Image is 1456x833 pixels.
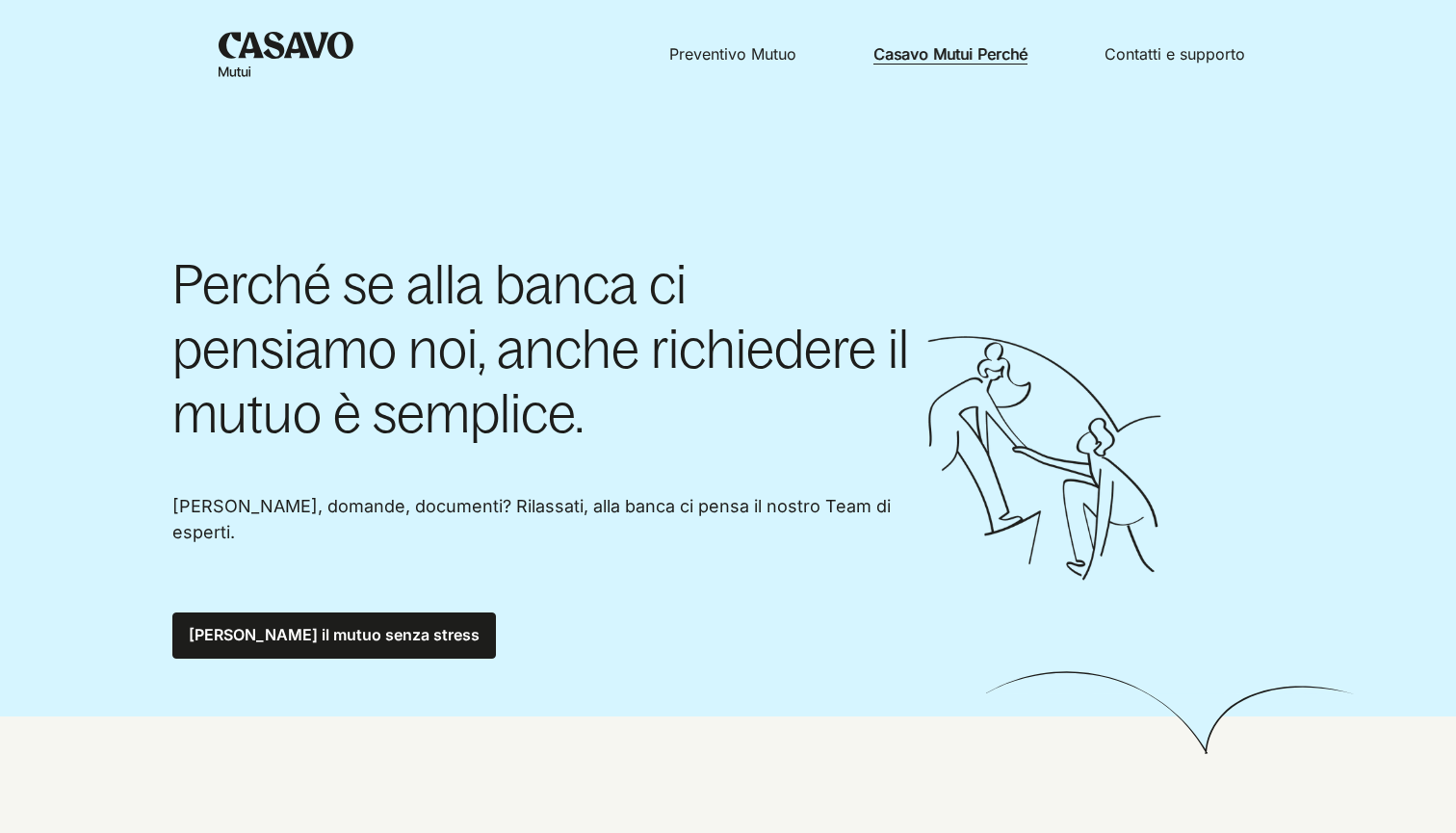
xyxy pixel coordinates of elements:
[211,24,361,85] a: Homepage
[172,493,913,545] p: [PERSON_NAME], domande, documenti? Rilassati, alla banca ci pensa il nostro Team di esperti.
[1105,44,1245,64] a: Contatti e supporto
[873,44,1027,65] a: Casavo Mutui Perché
[172,252,913,447] h1: Perché se alla banca ci pensiamo noi, anche richiedere il mutuo è semplice.
[172,612,496,659] a: [PERSON_NAME] il mutuo senza stress
[669,44,796,64] a: Preventivo Mutuo
[361,45,1245,63] nav: menu principale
